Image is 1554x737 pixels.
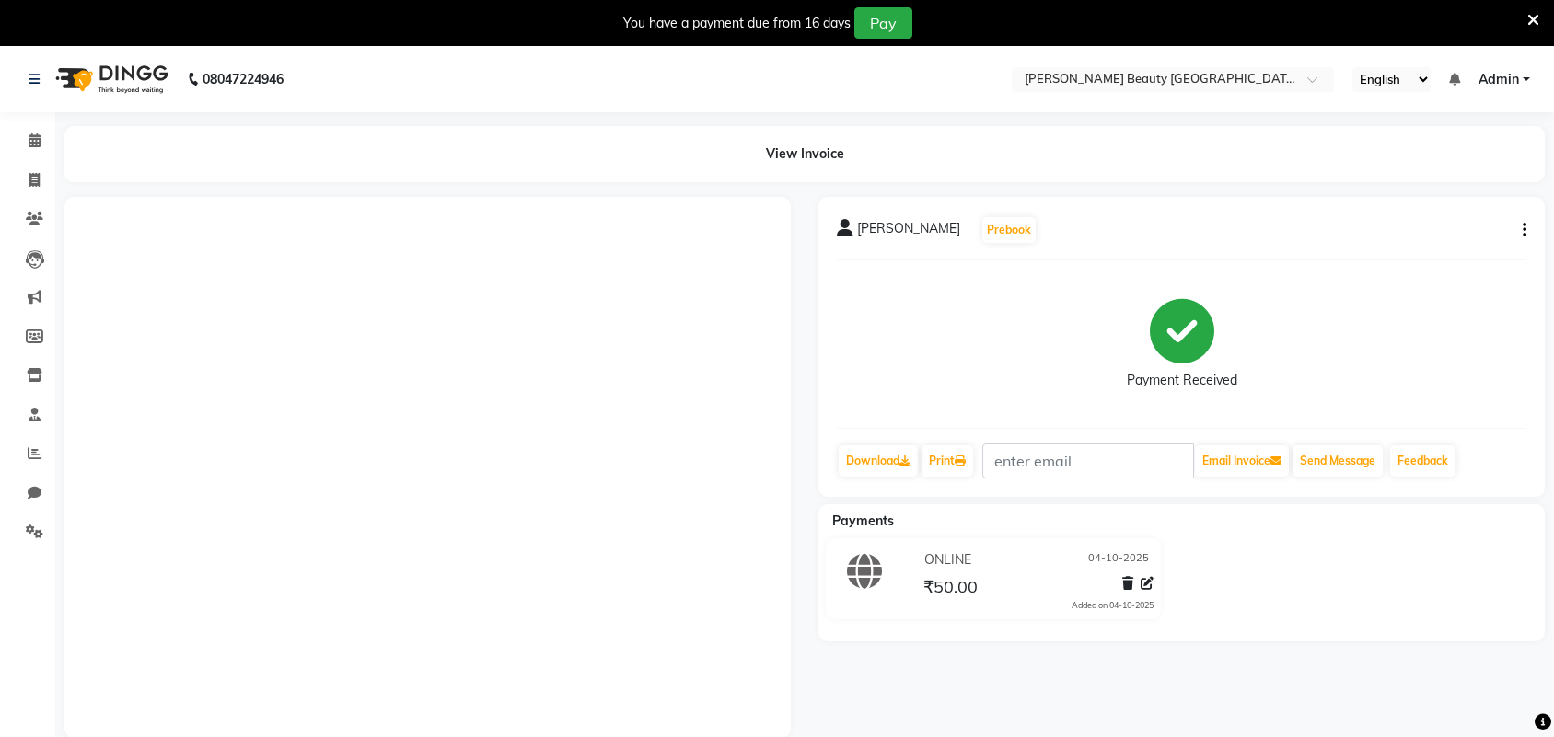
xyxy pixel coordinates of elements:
b: 08047224946 [203,53,284,105]
div: Added on 04-10-2025 [1072,599,1154,612]
button: Pay [854,7,912,39]
div: Payment Received [1127,371,1237,390]
input: enter email [982,443,1194,478]
div: You have a payment due from 16 days [623,14,851,33]
img: logo [47,53,173,105]
button: Prebook [982,217,1036,243]
button: Send Message [1293,445,1383,477]
span: 04-10-2025 [1088,550,1149,570]
div: View Invoice [64,126,1545,182]
span: Admin [1479,70,1519,89]
span: [PERSON_NAME] [857,219,960,245]
span: ₹50.00 [923,576,978,602]
a: Download [839,445,918,477]
button: Email Invoice [1195,445,1289,477]
a: Feedback [1390,445,1455,477]
a: Print [922,445,973,477]
span: Payments [832,512,894,529]
span: ONLINE [924,550,971,570]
